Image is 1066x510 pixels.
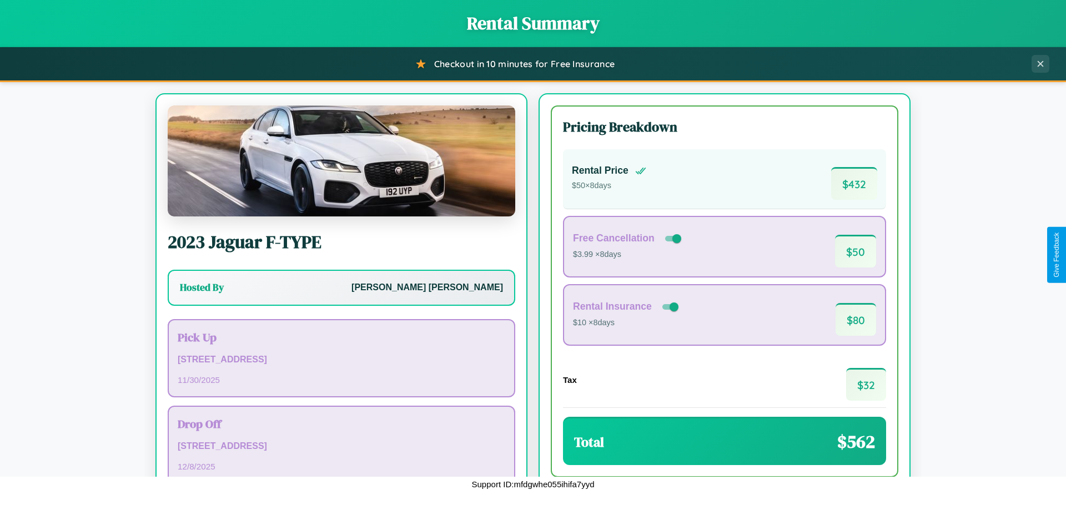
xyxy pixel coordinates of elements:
[168,105,515,216] img: Jaguar F-TYPE
[178,459,505,474] p: 12 / 8 / 2025
[178,416,505,432] h3: Drop Off
[831,167,877,200] span: $ 432
[835,235,876,267] span: $ 50
[1053,233,1060,277] div: Give Feedback
[168,230,515,254] h2: 2023 Jaguar F-TYPE
[351,280,503,296] p: [PERSON_NAME] [PERSON_NAME]
[180,281,224,294] h3: Hosted By
[836,303,876,336] span: $ 80
[574,433,604,451] h3: Total
[573,248,683,262] p: $3.99 × 8 days
[178,372,505,387] p: 11 / 30 / 2025
[178,352,505,368] p: [STREET_ADDRESS]
[472,477,595,492] p: Support ID: mfdgwhe055ihifa7yyd
[178,329,505,345] h3: Pick Up
[563,375,577,385] h4: Tax
[837,430,875,454] span: $ 562
[563,118,886,136] h3: Pricing Breakdown
[434,58,615,69] span: Checkout in 10 minutes for Free Insurance
[573,233,655,244] h4: Free Cancellation
[573,316,681,330] p: $10 × 8 days
[846,368,886,401] span: $ 32
[572,179,646,193] p: $ 50 × 8 days
[11,11,1055,36] h1: Rental Summary
[572,165,628,176] h4: Rental Price
[573,301,652,312] h4: Rental Insurance
[178,438,505,455] p: [STREET_ADDRESS]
